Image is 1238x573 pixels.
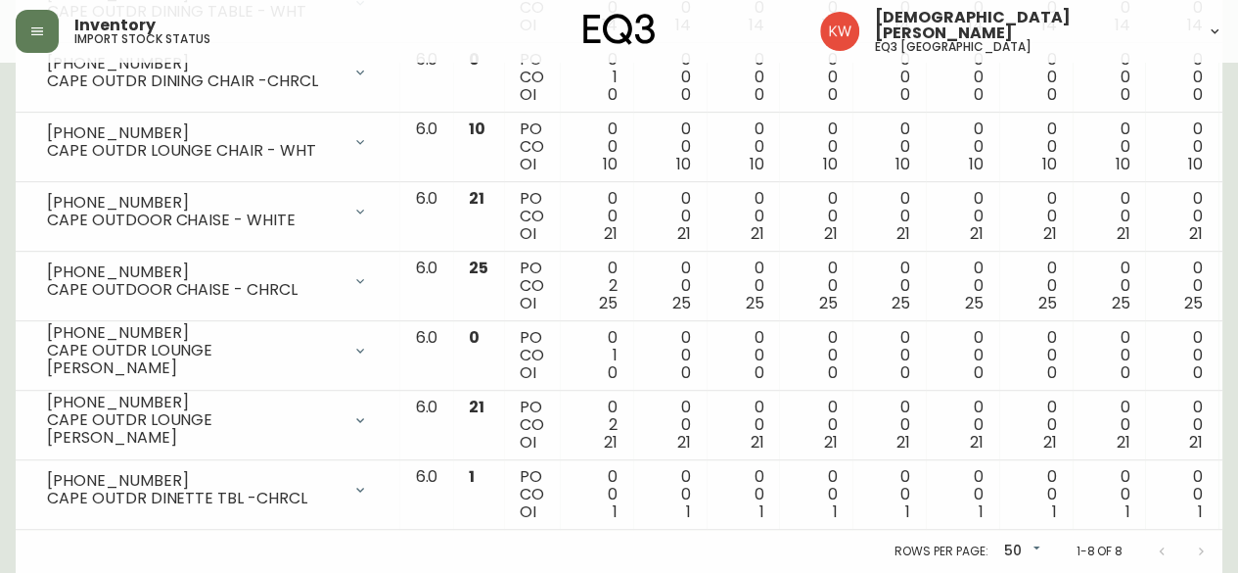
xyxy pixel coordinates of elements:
[751,431,764,454] span: 21
[469,187,484,210] span: 21
[583,14,656,45] img: logo
[1161,329,1203,382] div: 0 0
[1088,468,1130,521] div: 0 0
[795,329,837,382] div: 0 0
[47,281,341,299] div: CAPE OUTDOOR CHAISE - CHRCL
[795,260,837,312] div: 0 0
[1193,361,1203,384] span: 0
[575,51,618,104] div: 0 1
[31,329,384,372] div: [PHONE_NUMBER]CAPE OUTDR LOUNGE [PERSON_NAME]
[868,468,910,521] div: 0 0
[31,468,384,511] div: [PHONE_NUMBER]CAPE OUTDR DINETTE TBL -CHRCL
[608,361,618,384] span: 0
[820,12,859,51] img: f33162b67396b0982c40ce2a87247151
[520,292,536,314] span: OI
[974,83,984,106] span: 0
[1188,153,1203,175] span: 10
[469,118,485,140] span: 10
[1161,120,1203,173] div: 0 0
[1116,222,1129,245] span: 21
[941,329,984,382] div: 0 0
[823,222,837,245] span: 21
[520,153,536,175] span: OI
[795,190,837,243] div: 0 0
[399,252,453,321] td: 6.0
[31,51,384,94] div: [PHONE_NUMBER]CAPE OUTDR DINING CHAIR -CHRCL
[1076,543,1123,560] p: 1-8 of 8
[995,536,1044,568] div: 50
[1116,431,1129,454] span: 21
[1043,222,1057,245] span: 21
[892,292,910,314] span: 25
[47,472,341,490] div: [PHONE_NUMBER]
[681,361,691,384] span: 0
[746,292,764,314] span: 25
[979,501,984,523] span: 1
[1015,51,1057,104] div: 0 0
[399,43,453,113] td: 6.0
[677,222,691,245] span: 21
[520,120,544,173] div: PO CO
[469,257,488,279] span: 25
[399,391,453,460] td: 6.0
[681,83,691,106] span: 0
[868,51,910,104] div: 0 0
[1015,120,1057,173] div: 0 0
[795,51,837,104] div: 0 0
[649,51,691,104] div: 0 0
[795,120,837,173] div: 0 0
[47,72,341,90] div: CAPE OUTDR DINING CHAIR -CHRCL
[520,260,544,312] div: PO CO
[965,292,984,314] span: 25
[823,431,837,454] span: 21
[751,222,764,245] span: 21
[722,120,764,173] div: 0 0
[822,153,837,175] span: 10
[604,431,618,454] span: 21
[795,468,837,521] div: 0 0
[832,501,837,523] span: 1
[795,399,837,452] div: 0 0
[1088,399,1130,452] div: 0 0
[31,190,384,233] div: [PHONE_NUMBER]CAPE OUTDOOR CHAISE - WHITE
[520,399,544,452] div: PO CO
[47,142,341,160] div: CAPE OUTDR LOUNGE CHAIR - WHT
[649,399,691,452] div: 0 0
[827,361,837,384] span: 0
[1189,222,1203,245] span: 21
[905,501,910,523] span: 1
[520,51,544,104] div: PO CO
[31,399,384,442] div: [PHONE_NUMBER]CAPE OUTDR LOUNGE [PERSON_NAME]
[686,501,691,523] span: 1
[520,222,536,245] span: OI
[604,222,618,245] span: 21
[894,543,987,560] p: Rows per page:
[941,120,984,173] div: 0 0
[895,153,910,175] span: 10
[722,190,764,243] div: 0 0
[941,190,984,243] div: 0 0
[47,263,341,281] div: [PHONE_NUMBER]
[941,51,984,104] div: 0 0
[1088,120,1130,173] div: 0 0
[750,153,764,175] span: 10
[520,329,544,382] div: PO CO
[1088,329,1130,382] div: 0 0
[649,120,691,173] div: 0 0
[74,33,210,45] h5: import stock status
[969,153,984,175] span: 10
[900,361,910,384] span: 0
[1047,83,1057,106] span: 0
[900,83,910,106] span: 0
[47,194,341,212] div: [PHONE_NUMBER]
[31,120,384,164] div: [PHONE_NUMBER]CAPE OUTDR LOUNGE CHAIR - WHT
[399,182,453,252] td: 6.0
[1088,260,1130,312] div: 0 0
[941,260,984,312] div: 0 0
[649,260,691,312] div: 0 0
[47,55,341,72] div: [PHONE_NUMBER]
[575,329,618,382] div: 0 1
[1111,292,1129,314] span: 25
[868,260,910,312] div: 0 0
[875,41,1032,53] h5: eq3 [GEOGRAPHIC_DATA]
